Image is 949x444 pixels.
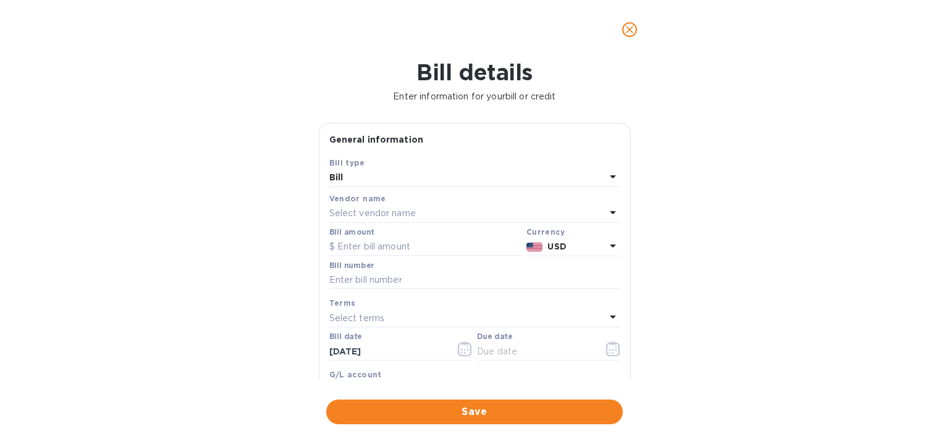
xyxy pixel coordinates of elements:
[329,172,344,182] b: Bill
[547,241,566,251] b: USD
[329,207,416,220] p: Select vendor name
[10,59,939,85] h1: Bill details
[477,333,512,341] label: Due date
[329,228,374,236] label: Bill amount
[329,333,362,341] label: Bill date
[329,370,382,379] b: G/L account
[329,298,356,308] b: Terms
[329,194,386,203] b: Vendor name
[329,342,446,361] input: Select date
[329,238,521,256] input: $ Enter bill amount
[329,271,620,290] input: Enter bill number
[526,227,565,237] b: Currency
[10,90,939,103] p: Enter information for your bill or credit
[477,342,594,361] input: Due date
[336,404,613,419] span: Save
[526,243,543,251] img: USD
[329,158,365,167] b: Bill type
[615,15,644,44] button: close
[329,312,385,325] p: Select terms
[329,135,424,145] b: General information
[326,400,623,424] button: Save
[329,262,374,269] label: Bill number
